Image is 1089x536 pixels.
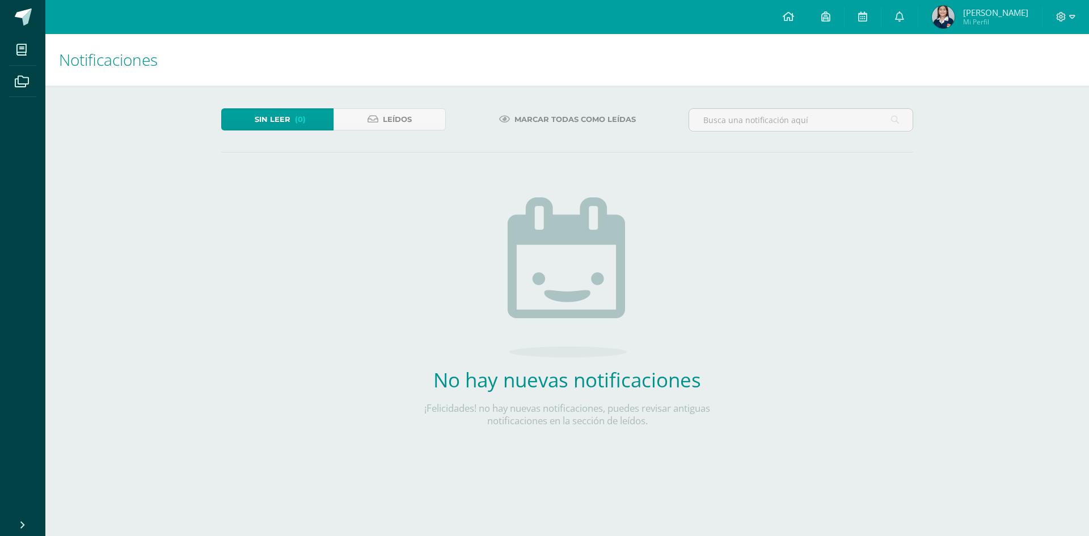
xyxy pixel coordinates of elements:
p: ¡Felicidades! no hay nuevas notificaciones, puedes revisar antiguas notificaciones en la sección ... [400,402,735,427]
span: Leídos [383,109,412,130]
a: Leídos [334,108,446,130]
img: a4bea1155f187137d58a9b910a9fc6e2.png [932,6,955,28]
a: Marcar todas como leídas [485,108,650,130]
a: Sin leer(0) [221,108,334,130]
span: Notificaciones [59,49,158,70]
span: Mi Perfil [963,17,1028,27]
h2: No hay nuevas notificaciones [400,366,735,393]
span: Marcar todas como leídas [514,109,636,130]
span: [PERSON_NAME] [963,7,1028,18]
span: (0) [295,109,306,130]
img: no_activities.png [508,197,627,357]
input: Busca una notificación aquí [689,109,913,131]
span: Sin leer [255,109,290,130]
